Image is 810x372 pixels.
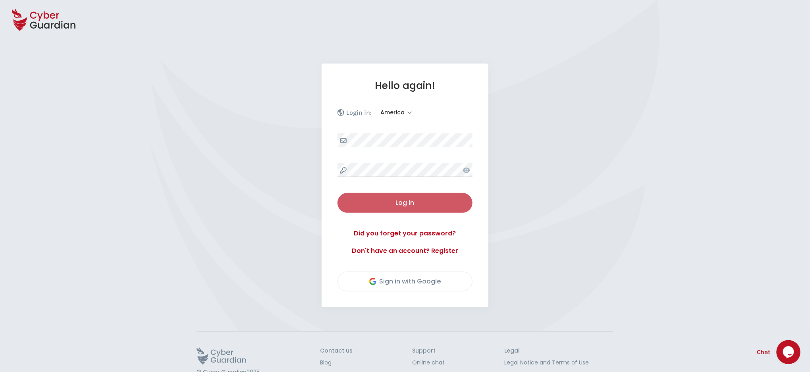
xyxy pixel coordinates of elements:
button: Sign in with Google [337,272,472,291]
a: Blog [320,359,353,367]
a: Online chat [412,359,445,367]
a: Don't have an account? Register [337,246,472,256]
div: Sign in with Google [369,277,441,286]
div: Log in [343,198,467,208]
iframe: chat widget [777,340,802,364]
p: Login in: [346,109,372,117]
a: Did you forget your password? [337,229,472,238]
span: Chat [757,347,771,357]
h1: Hello again! [337,79,472,92]
a: Legal Notice and Terms of Use [504,359,613,367]
h3: Legal [504,347,613,355]
h3: Contact us [320,347,353,355]
button: Log in [337,193,472,213]
h3: Support [412,347,445,355]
